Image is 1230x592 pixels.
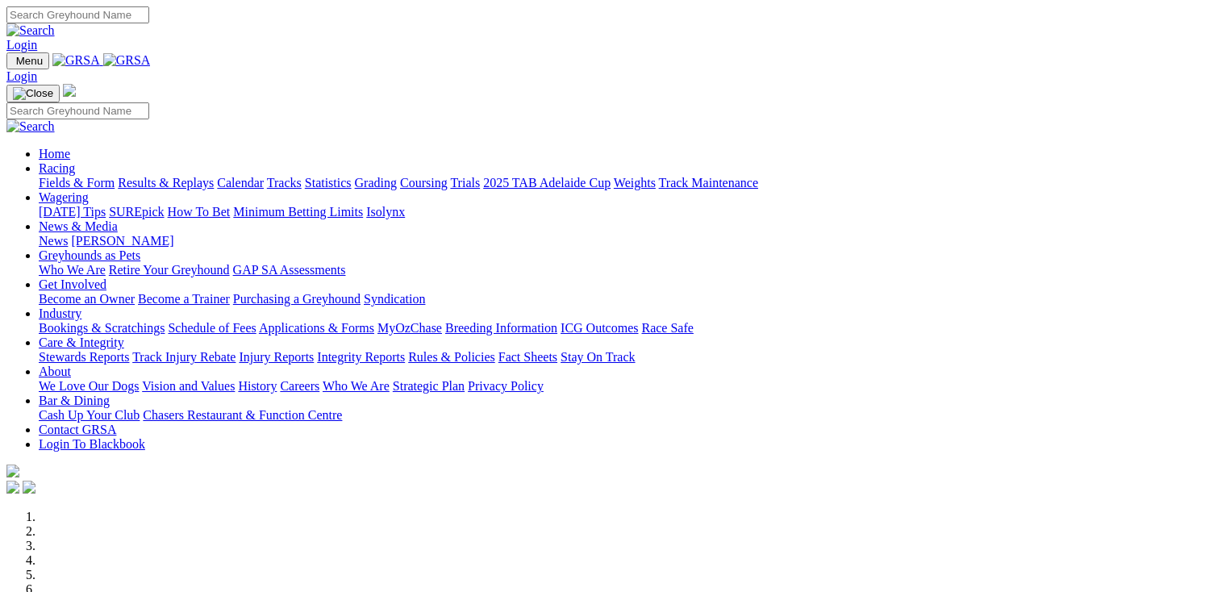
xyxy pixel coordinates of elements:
[39,379,139,393] a: We Love Our Dogs
[6,69,37,83] a: Login
[13,87,53,100] img: Close
[103,53,151,68] img: GRSA
[233,263,346,277] a: GAP SA Assessments
[377,321,442,335] a: MyOzChase
[6,465,19,477] img: logo-grsa-white.png
[39,219,118,233] a: News & Media
[39,408,140,422] a: Cash Up Your Club
[6,102,149,119] input: Search
[561,321,638,335] a: ICG Outcomes
[6,52,49,69] button: Toggle navigation
[641,321,693,335] a: Race Safe
[39,350,129,364] a: Stewards Reports
[168,205,231,219] a: How To Bet
[39,205,106,219] a: [DATE] Tips
[39,292,135,306] a: Become an Owner
[393,379,465,393] a: Strategic Plan
[233,205,363,219] a: Minimum Betting Limits
[39,263,1224,277] div: Greyhounds as Pets
[39,147,70,161] a: Home
[39,263,106,277] a: Who We Are
[233,292,361,306] a: Purchasing a Greyhound
[659,176,758,190] a: Track Maintenance
[400,176,448,190] a: Coursing
[63,84,76,97] img: logo-grsa-white.png
[468,379,544,393] a: Privacy Policy
[39,176,1224,190] div: Racing
[39,437,145,451] a: Login To Blackbook
[317,350,405,364] a: Integrity Reports
[39,234,1224,248] div: News & Media
[39,205,1224,219] div: Wagering
[355,176,397,190] a: Grading
[39,292,1224,306] div: Get Involved
[6,38,37,52] a: Login
[498,350,557,364] a: Fact Sheets
[259,321,374,335] a: Applications & Forms
[39,234,68,248] a: News
[6,85,60,102] button: Toggle navigation
[39,306,81,320] a: Industry
[323,379,390,393] a: Who We Are
[142,379,235,393] a: Vision and Values
[217,176,264,190] a: Calendar
[39,161,75,175] a: Racing
[16,55,43,67] span: Menu
[39,379,1224,394] div: About
[143,408,342,422] a: Chasers Restaurant & Function Centre
[39,394,110,407] a: Bar & Dining
[238,379,277,393] a: History
[6,481,19,494] img: facebook.svg
[168,321,256,335] a: Schedule of Fees
[561,350,635,364] a: Stay On Track
[614,176,656,190] a: Weights
[39,321,1224,336] div: Industry
[39,176,115,190] a: Fields & Form
[6,23,55,38] img: Search
[39,350,1224,365] div: Care & Integrity
[408,350,495,364] a: Rules & Policies
[450,176,480,190] a: Trials
[6,6,149,23] input: Search
[280,379,319,393] a: Careers
[305,176,352,190] a: Statistics
[6,119,55,134] img: Search
[239,350,314,364] a: Injury Reports
[39,190,89,204] a: Wagering
[138,292,230,306] a: Become a Trainer
[109,263,230,277] a: Retire Your Greyhound
[445,321,557,335] a: Breeding Information
[39,336,124,349] a: Care & Integrity
[39,365,71,378] a: About
[39,248,140,262] a: Greyhounds as Pets
[23,481,35,494] img: twitter.svg
[39,277,106,291] a: Get Involved
[71,234,173,248] a: [PERSON_NAME]
[267,176,302,190] a: Tracks
[132,350,236,364] a: Track Injury Rebate
[366,205,405,219] a: Isolynx
[364,292,425,306] a: Syndication
[109,205,164,219] a: SUREpick
[39,321,165,335] a: Bookings & Scratchings
[39,423,116,436] a: Contact GRSA
[39,408,1224,423] div: Bar & Dining
[52,53,100,68] img: GRSA
[118,176,214,190] a: Results & Replays
[483,176,611,190] a: 2025 TAB Adelaide Cup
